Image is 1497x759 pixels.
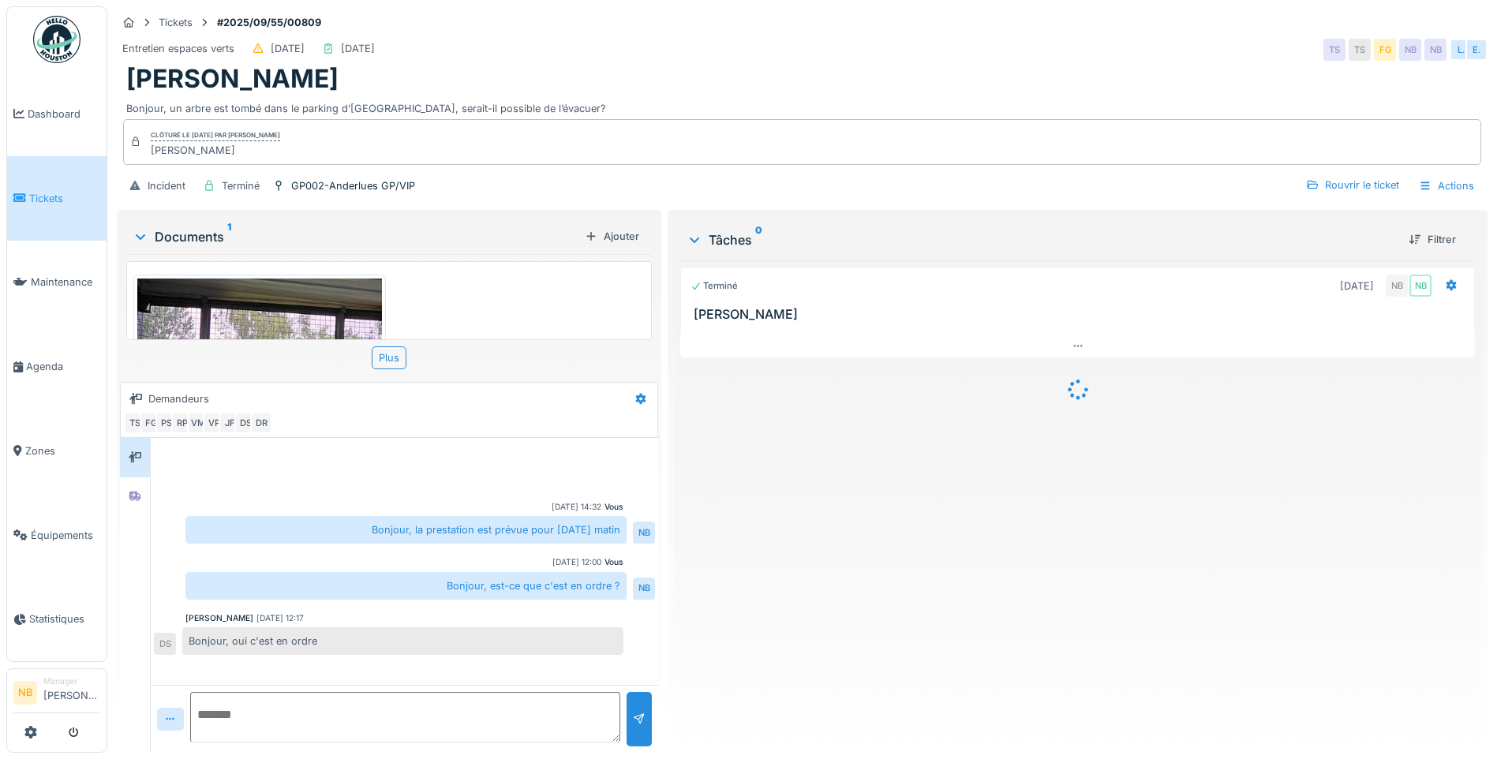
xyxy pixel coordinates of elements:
[154,633,176,655] div: DS
[137,279,382,604] img: e8dpnu5z2lm8er5fe5x1ng87ohs1
[7,409,107,493] a: Zones
[271,41,305,56] div: [DATE]
[159,15,193,30] div: Tickets
[7,72,107,156] a: Dashboard
[29,191,100,206] span: Tickets
[1349,39,1371,61] div: TS
[1424,39,1446,61] div: NB
[31,275,100,290] span: Maintenance
[25,443,100,458] span: Zones
[1402,229,1462,250] div: Filtrer
[7,241,107,325] a: Maintenance
[28,107,100,122] span: Dashboard
[26,359,100,374] span: Agenda
[633,522,655,544] div: NB
[256,612,304,624] div: [DATE] 12:17
[604,556,623,568] div: Vous
[140,412,162,434] div: FG
[7,493,107,578] a: Équipements
[291,178,415,193] div: GP002-Anderlues GP/VIP
[151,143,280,158] div: [PERSON_NAME]
[13,675,100,713] a: NB Manager[PERSON_NAME]
[372,346,406,369] div: Plus
[151,130,280,141] div: Clôturé le [DATE] par [PERSON_NAME]
[687,230,1396,249] div: Tâches
[219,412,241,434] div: JF
[1450,39,1472,61] div: L.
[1409,275,1432,297] div: NB
[694,307,1468,322] h3: [PERSON_NAME]
[7,324,107,409] a: Agenda
[203,412,225,434] div: VP
[1399,39,1421,61] div: NB
[126,64,339,94] h1: [PERSON_NAME]
[633,578,655,600] div: NB
[13,681,37,705] li: NB
[234,412,256,434] div: DS
[33,16,80,63] img: Badge_color-CXgf-gQk.svg
[1340,279,1374,294] div: [DATE]
[1386,275,1408,297] div: NB
[604,501,623,513] div: Vous
[182,627,623,655] div: Bonjour, oui c'est en ordre
[341,41,375,56] div: [DATE]
[1323,39,1345,61] div: TS
[31,528,100,543] span: Équipements
[29,611,100,626] span: Statistiques
[7,578,107,662] a: Statistiques
[1465,39,1488,61] div: E.
[185,612,253,624] div: [PERSON_NAME]
[187,412,209,434] div: VM
[171,412,193,434] div: RP
[122,41,234,56] div: Entretien espaces verts
[155,412,178,434] div: PS
[1412,174,1481,197] div: Actions
[552,501,601,513] div: [DATE] 14:32
[185,516,627,544] div: Bonjour, la prestation est prévue pour [DATE] matin
[148,178,185,193] div: Incident
[250,412,272,434] div: DR
[552,556,601,568] div: [DATE] 12:00
[690,279,738,293] div: Terminé
[43,675,100,709] li: [PERSON_NAME]
[133,227,578,246] div: Documents
[755,230,762,249] sup: 0
[43,675,100,687] div: Manager
[222,178,260,193] div: Terminé
[227,227,231,246] sup: 1
[1300,174,1405,196] div: Rouvrir le ticket
[148,391,209,406] div: Demandeurs
[1374,39,1396,61] div: FG
[7,156,107,241] a: Tickets
[185,572,627,600] div: Bonjour, est-ce que c'est en ordre ?
[578,226,646,247] div: Ajouter
[211,15,327,30] strong: #2025/09/55/00809
[124,412,146,434] div: TS
[126,95,1478,116] div: Bonjour, un arbre est tombé dans le parking d’[GEOGRAPHIC_DATA], serait-il possible de l’évacuer?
